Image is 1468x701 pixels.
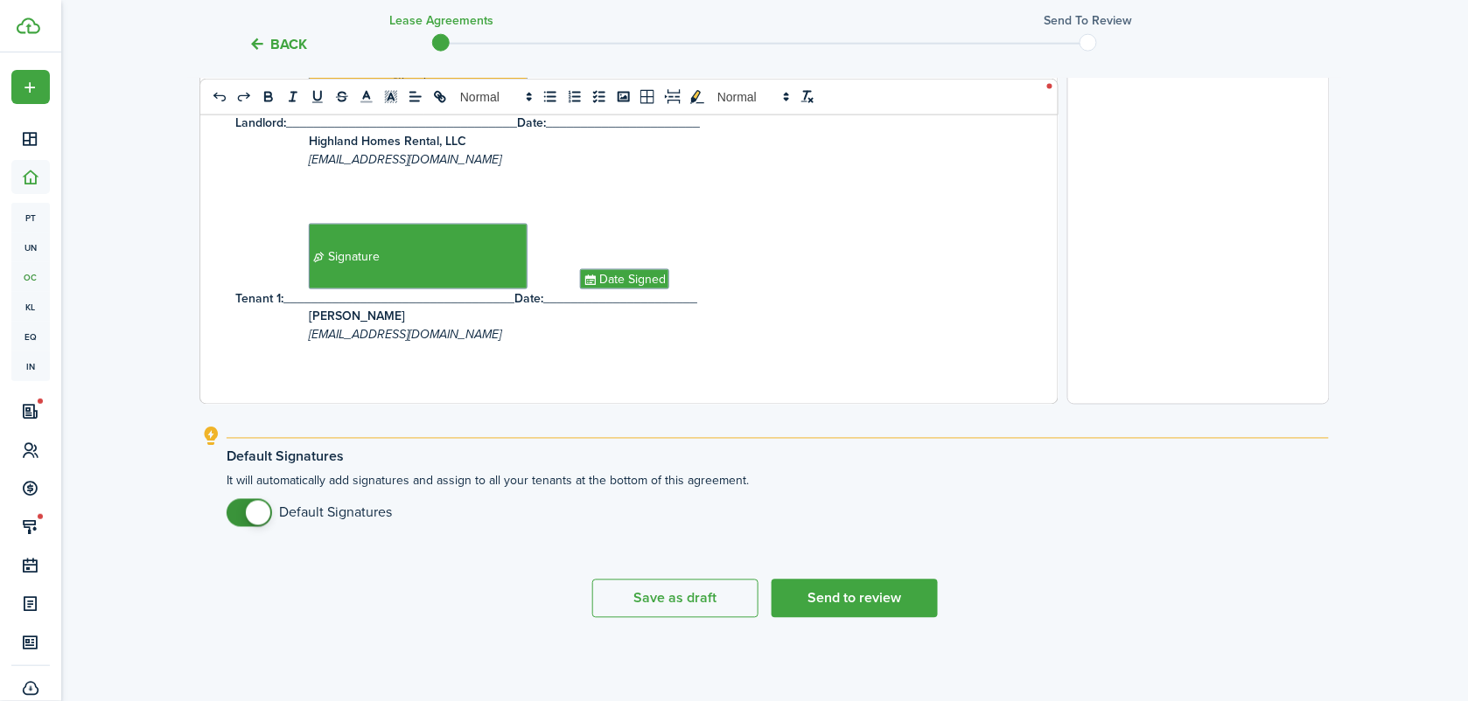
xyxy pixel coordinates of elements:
[517,114,546,132] strong: Date:
[309,150,501,169] i: [EMAIL_ADDRESS][DOMAIN_NAME]
[227,449,1329,465] explanation-title: Default Signatures
[256,87,281,108] button: bold
[17,17,40,34] img: TenantCloud
[309,308,405,326] strong: [PERSON_NAME]
[538,87,563,108] button: list: bullet
[235,289,283,308] strong: Tenant 1:
[330,87,354,108] button: strike
[235,114,1010,132] p: _________________________________ ______________________
[661,87,685,108] button: pageBreak
[235,114,286,132] strong: Landlord:
[685,87,710,108] button: toggleMarkYellow: markYellow
[305,87,330,108] button: underline
[11,203,50,233] a: pt
[795,87,820,108] button: clean
[232,87,256,108] button: redo: redo
[1044,11,1132,30] h3: Send to review
[207,87,232,108] button: undo: undo
[11,233,50,262] a: un
[11,70,50,104] button: Open menu
[772,580,938,618] button: Send to review
[11,292,50,322] a: kl
[592,580,758,618] button: Save as draft
[11,351,50,381] a: in
[11,322,50,351] a: eq
[309,132,466,150] strong: Highland Homes Rental, LLC
[309,326,501,344] i: [EMAIL_ADDRESS][DOMAIN_NAME]
[248,35,307,53] button: Back
[11,262,50,292] a: oc
[587,87,612,108] button: list: check
[612,87,636,108] button: image
[389,11,493,30] h3: Lease Agreements
[227,472,1329,527] explanation-description: It will automatically add signatures and assign to all your tenants at the bottom of this agreement.
[235,289,1010,308] p: _________________________________ ______________________
[200,427,222,448] i: outline
[636,87,661,108] button: table-better
[281,87,305,108] button: italic
[428,87,452,108] button: link
[563,87,587,108] button: list: ordered
[514,289,543,308] strong: Date:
